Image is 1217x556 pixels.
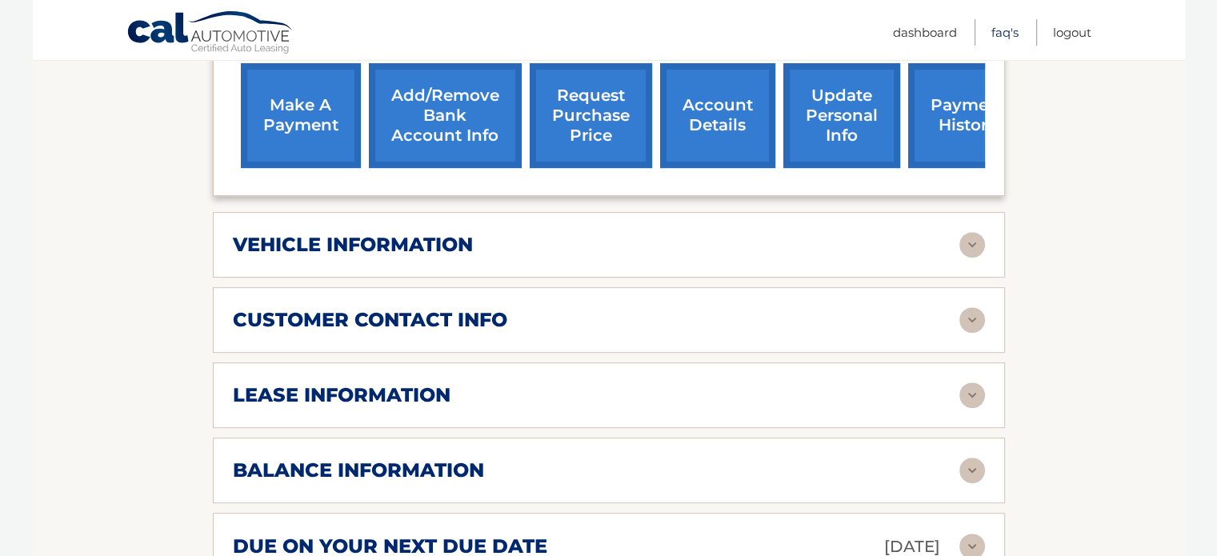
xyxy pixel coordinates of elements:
h2: vehicle information [233,233,473,257]
a: account details [660,63,775,168]
img: accordion-rest.svg [959,307,985,333]
a: Dashboard [893,19,957,46]
img: accordion-rest.svg [959,458,985,483]
h2: balance information [233,458,484,482]
h2: lease information [233,383,450,407]
a: Cal Automotive [126,10,294,57]
img: accordion-rest.svg [959,232,985,258]
a: Add/Remove bank account info [369,63,522,168]
a: make a payment [241,63,361,168]
h2: customer contact info [233,308,507,332]
a: FAQ's [991,19,1019,46]
a: request purchase price [530,63,652,168]
a: Logout [1053,19,1091,46]
img: accordion-rest.svg [959,382,985,408]
a: payment history [908,63,1028,168]
a: update personal info [783,63,900,168]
